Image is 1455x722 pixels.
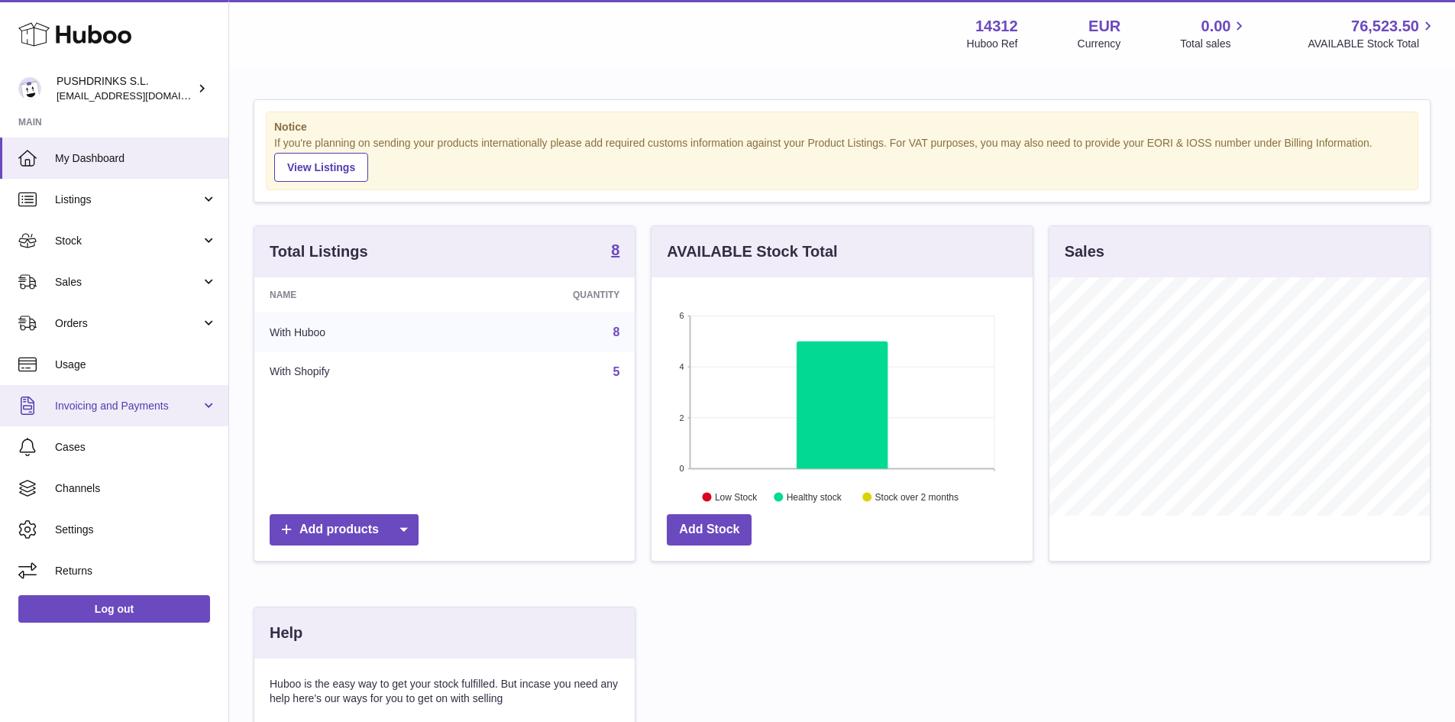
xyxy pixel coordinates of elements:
[875,491,959,502] text: Stock over 2 months
[611,242,619,261] a: 8
[57,89,225,102] span: [EMAIL_ADDRESS][DOMAIN_NAME]
[18,77,41,100] img: internalAdmin-14312@internal.huboo.com
[1088,16,1120,37] strong: EUR
[55,151,217,166] span: My Dashboard
[460,277,635,312] th: Quantity
[270,514,419,546] a: Add products
[55,316,201,331] span: Orders
[787,491,842,502] text: Healthy stock
[680,464,684,473] text: 0
[975,16,1018,37] strong: 14312
[680,311,684,320] text: 6
[1308,16,1437,51] a: 76,523.50 AVAILABLE Stock Total
[613,325,619,338] a: 8
[55,234,201,248] span: Stock
[55,193,201,207] span: Listings
[715,491,758,502] text: Low Stock
[1180,16,1248,51] a: 0.00 Total sales
[254,352,460,392] td: With Shopify
[680,362,684,371] text: 4
[254,277,460,312] th: Name
[967,37,1018,51] div: Huboo Ref
[270,241,368,262] h3: Total Listings
[55,440,217,455] span: Cases
[680,413,684,422] text: 2
[57,74,194,103] div: PUSHDRINKS S.L.
[254,312,460,352] td: With Huboo
[1351,16,1419,37] span: 76,523.50
[55,481,217,496] span: Channels
[1201,16,1231,37] span: 0.00
[1078,37,1121,51] div: Currency
[274,153,368,182] a: View Listings
[611,242,619,257] strong: 8
[274,136,1410,182] div: If you're planning on sending your products internationally please add required customs informati...
[667,241,837,262] h3: AVAILABLE Stock Total
[1180,37,1248,51] span: Total sales
[1065,241,1104,262] h3: Sales
[667,514,752,546] a: Add Stock
[274,120,1410,134] strong: Notice
[55,399,201,413] span: Invoicing and Payments
[613,365,619,378] a: 5
[18,595,210,623] a: Log out
[55,275,201,290] span: Sales
[55,358,217,372] span: Usage
[270,677,619,706] p: Huboo is the easy way to get your stock fulfilled. But incase you need any help here's our ways f...
[55,523,217,537] span: Settings
[55,564,217,578] span: Returns
[270,623,302,643] h3: Help
[1308,37,1437,51] span: AVAILABLE Stock Total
